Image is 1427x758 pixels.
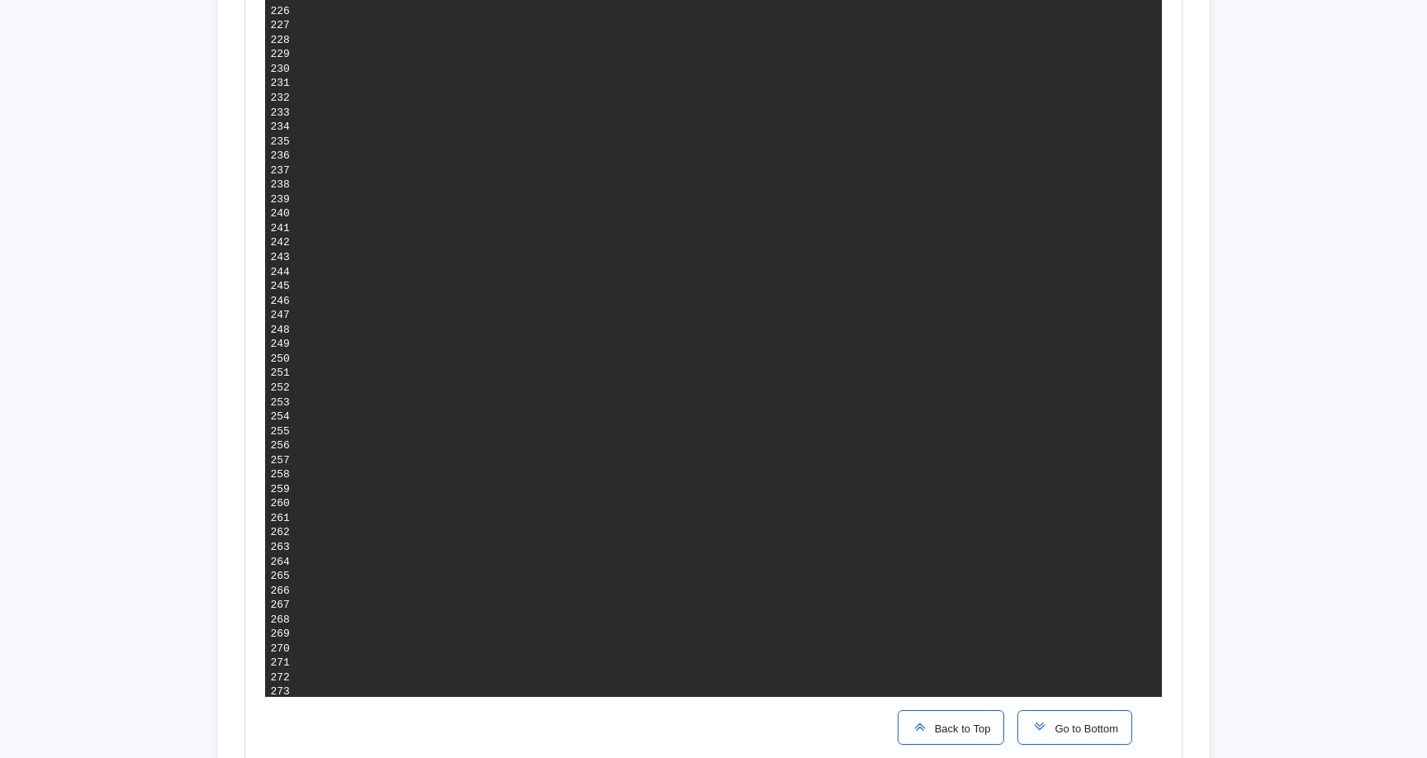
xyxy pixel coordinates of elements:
div: 228 [271,33,290,48]
div: 253 [271,396,290,410]
div: 251 [271,366,290,381]
img: scroll-to-icon.svg [912,718,928,735]
button: Back to Top [898,710,1005,745]
div: 254 [271,410,290,424]
div: 252 [271,381,290,396]
button: Go to Bottom [1017,710,1132,745]
div: 235 [271,135,290,149]
span: Back to Top [928,722,991,735]
div: 232 [271,91,290,106]
div: 231 [271,76,290,91]
div: 229 [271,47,290,62]
div: 242 [271,235,290,250]
div: 261 [271,511,290,526]
div: 233 [271,106,290,121]
div: 227 [271,18,290,33]
div: 260 [271,496,290,511]
div: 264 [271,555,290,570]
div: 236 [271,149,290,163]
div: 244 [271,265,290,280]
div: 246 [271,294,290,309]
div: 237 [271,163,290,178]
div: 250 [271,352,290,367]
div: 247 [271,308,290,323]
div: 265 [271,569,290,584]
div: 271 [271,656,290,670]
div: 268 [271,613,290,628]
div: 234 [271,120,290,135]
div: 243 [271,250,290,265]
div: 269 [271,627,290,642]
div: 248 [271,323,290,338]
div: 272 [271,670,290,685]
div: 245 [271,279,290,294]
div: 258 [271,467,290,482]
div: 256 [271,438,290,453]
div: 273 [271,685,290,699]
div: 266 [271,584,290,599]
div: 239 [271,192,290,207]
div: 226 [271,4,290,19]
div: 241 [271,221,290,236]
div: 255 [271,424,290,439]
img: scroll-to-icon.svg [1031,718,1048,735]
div: 263 [271,540,290,555]
div: 249 [271,337,290,352]
div: 270 [271,642,290,656]
div: 238 [271,178,290,192]
div: 267 [271,598,290,613]
div: 259 [271,482,290,497]
div: 230 [271,62,290,77]
span: Go to Bottom [1048,722,1118,735]
div: 257 [271,453,290,468]
div: 240 [271,206,290,221]
div: 262 [271,525,290,540]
